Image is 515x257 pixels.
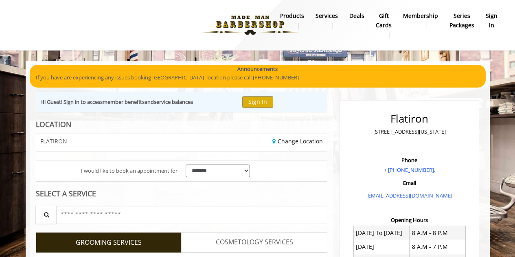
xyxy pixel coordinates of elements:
a: Gift cardsgift cards [370,10,397,40]
b: LOCATION [36,119,71,129]
button: Sign In [242,96,273,108]
span: COSMETOLOGY SERVICES [216,237,293,248]
a: ServicesServices [310,10,344,31]
a: [EMAIL_ADDRESS][DOMAIN_NAME] [366,192,452,199]
p: [STREET_ADDRESS][US_STATE] [349,127,470,136]
b: member benefits [103,98,145,105]
b: Announcements [237,65,278,73]
td: 8 A.M - 7 P.M [410,240,466,254]
b: sign in [486,11,497,30]
span: GROOMING SERVICES [76,237,142,248]
b: Series packages [449,11,474,30]
h3: Phone [349,157,470,163]
b: Deals [349,11,364,20]
b: Services [316,11,338,20]
span: FLATIRON [40,138,67,144]
div: SELECT A SERVICE [36,190,328,198]
h3: Opening Hours [347,217,472,223]
span: I would like to book an appointment for [81,167,178,175]
td: 8 A.M - 8 P.M [410,226,466,240]
div: Hi Guest! Sign in to access and [40,98,193,106]
b: service balances [154,98,193,105]
b: products [280,11,304,20]
td: [DATE] To [DATE] [353,226,410,240]
h3: Email [349,180,470,186]
td: [DATE] [353,240,410,254]
a: Series packagesSeries packages [444,10,480,40]
h2: Flatiron [349,113,470,125]
a: sign insign in [480,10,503,31]
button: Service Search [35,206,57,224]
a: + [PHONE_NUMBER]. [384,166,435,174]
b: gift cards [376,11,392,30]
a: Productsproducts [274,10,310,31]
img: Made Man Barbershop logo [194,3,306,48]
a: Change Location [272,137,323,145]
p: If you have are experiencing any issues booking [GEOGRAPHIC_DATA] location please call [PHONE_NUM... [36,73,480,82]
a: DealsDeals [344,10,370,31]
a: MembershipMembership [397,10,444,31]
b: Membership [403,11,438,20]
